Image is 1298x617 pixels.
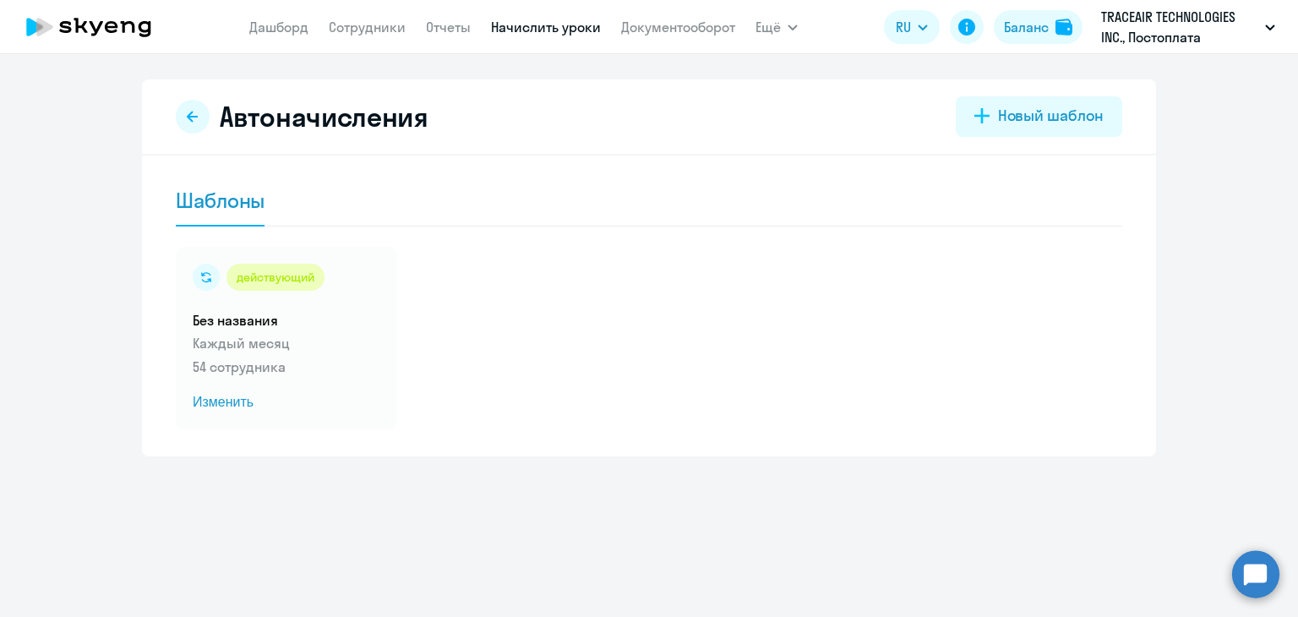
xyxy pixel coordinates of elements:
span: RU [896,17,911,37]
p: 54 сотрудника [193,357,380,377]
button: Новый шаблон [956,96,1122,137]
img: balance [1055,19,1072,35]
p: Каждый месяц [193,333,380,353]
h5: Без названия [193,311,380,330]
span: Ещё [755,17,781,37]
div: действующий [226,264,324,291]
button: Балансbalance [994,10,1083,44]
div: Новый шаблон [998,105,1104,127]
a: Документооборот [621,19,735,35]
h2: Автоначисления [220,100,428,134]
a: Отчеты [426,19,471,35]
button: RU [884,10,940,44]
a: Начислить уроки [491,19,601,35]
button: Ещё [755,10,798,44]
a: Дашборд [249,19,308,35]
a: Сотрудники [329,19,406,35]
p: TRACEAIR TECHNOLOGIES INC., Постоплата [1101,7,1258,47]
div: Баланс [1004,17,1049,37]
div: Шаблоны [176,187,265,214]
span: Изменить [193,392,380,412]
button: TRACEAIR TECHNOLOGIES INC., Постоплата [1093,7,1284,47]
